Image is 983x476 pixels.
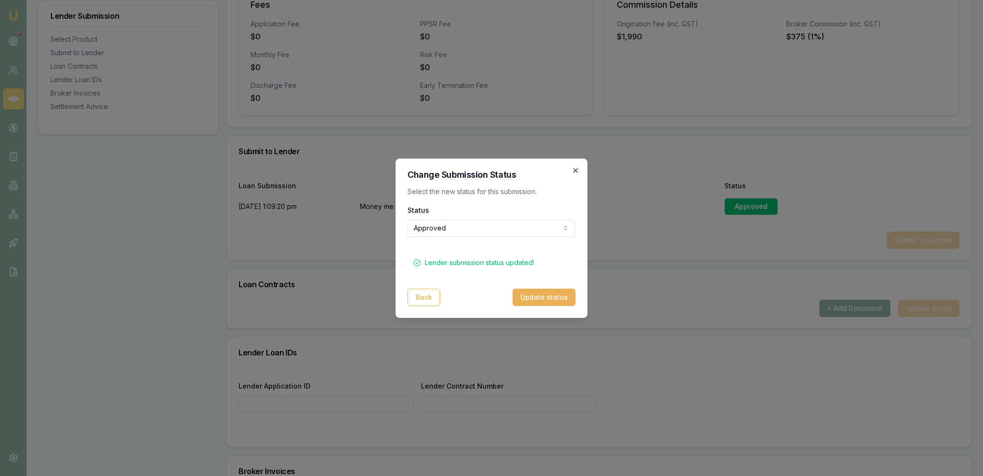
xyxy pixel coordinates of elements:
[513,289,575,306] button: Update status
[408,206,429,214] label: Status
[408,289,440,306] button: Back
[425,258,534,268] p: Lender submission status updated!
[408,171,575,179] h2: Change Submission Status
[408,187,575,196] p: Select the new status for this submission.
